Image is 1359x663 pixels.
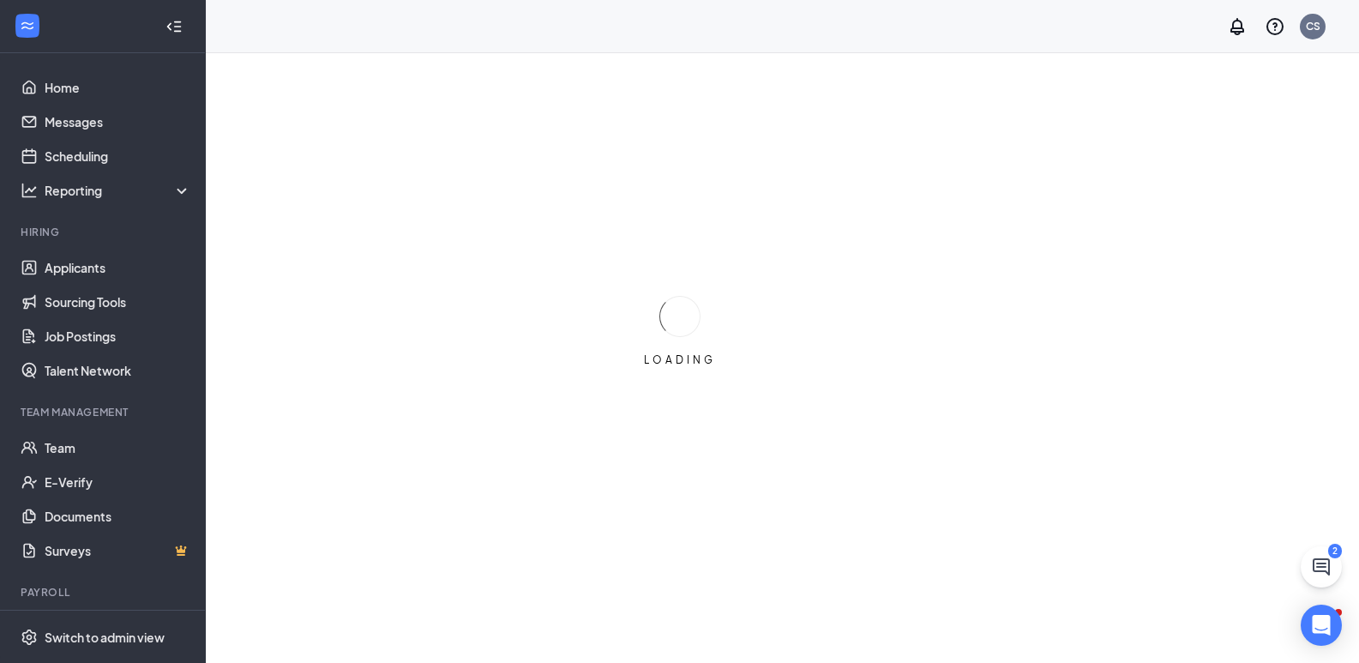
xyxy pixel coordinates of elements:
[165,18,183,35] svg: Collapse
[1227,16,1248,37] svg: Notifications
[45,431,191,465] a: Team
[1301,605,1342,646] div: Open Intercom Messenger
[1301,546,1342,588] button: ChatActive
[1311,557,1332,577] svg: ChatActive
[21,225,188,239] div: Hiring
[19,17,36,34] svg: WorkstreamLogo
[1306,19,1320,33] div: CS
[45,285,191,319] a: Sourcing Tools
[45,250,191,285] a: Applicants
[45,70,191,105] a: Home
[45,139,191,173] a: Scheduling
[45,353,191,388] a: Talent Network
[45,533,191,568] a: SurveysCrown
[21,629,38,646] svg: Settings
[45,465,191,499] a: E-Verify
[45,105,191,139] a: Messages
[45,182,192,199] div: Reporting
[21,405,188,419] div: Team Management
[45,499,191,533] a: Documents
[21,585,188,600] div: Payroll
[1265,16,1285,37] svg: QuestionInfo
[45,319,191,353] a: Job Postings
[21,182,38,199] svg: Analysis
[1328,544,1342,558] div: 2
[637,353,723,367] div: LOADING
[45,629,165,646] div: Switch to admin view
